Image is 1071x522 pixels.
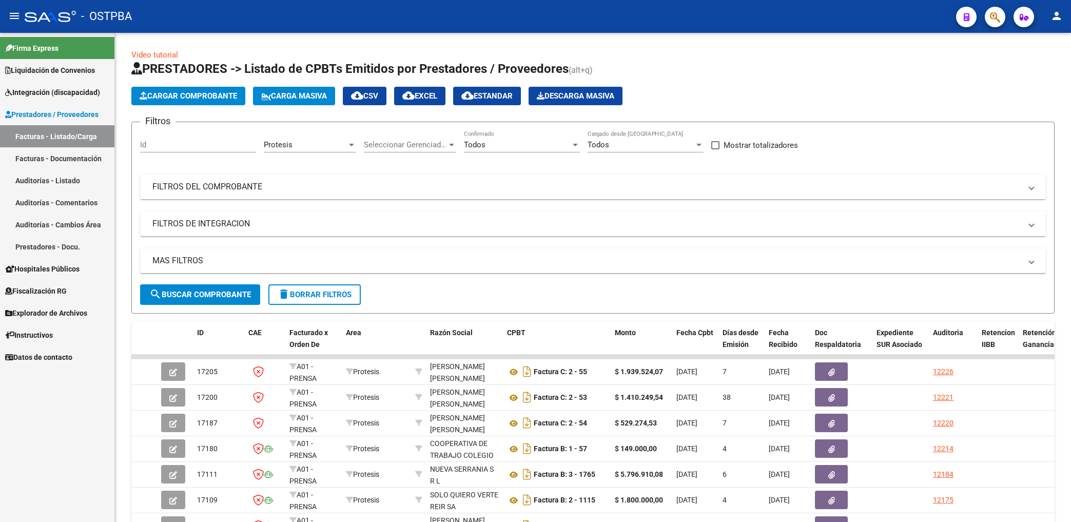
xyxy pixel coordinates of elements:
[615,328,636,337] span: Monto
[615,470,663,478] strong: $ 5.796.910,08
[346,470,379,478] span: Protesis
[197,444,218,453] span: 17180
[464,140,485,149] span: Todos
[346,419,379,427] span: Protesis
[723,368,727,376] span: 7
[615,368,663,376] strong: $ 1.939.524,07
[723,419,727,427] span: 7
[426,322,503,367] datatable-header-cell: Razón Social
[769,470,790,478] span: [DATE]
[285,322,342,367] datatable-header-cell: Facturado x Orden De
[140,91,237,101] span: Cargar Comprobante
[140,114,176,128] h3: Filtros
[152,218,1021,229] mat-panel-title: FILTROS DE INTEGRACION
[507,328,525,337] span: CPBT
[723,393,731,401] span: 38
[520,363,534,380] i: Descargar documento
[534,471,595,479] strong: Factura B: 3 - 1765
[140,248,1046,273] mat-expansion-panel-header: MAS FILTROS
[8,10,21,22] mat-icon: menu
[197,393,218,401] span: 17200
[5,87,100,98] span: Integración (discapacidad)
[346,368,379,376] span: Protesis
[461,89,474,102] mat-icon: cloud_download
[520,466,534,482] i: Descargar documento
[933,494,953,506] div: 12175
[289,388,317,408] span: A01 - PRENSA
[346,328,361,337] span: Area
[351,89,363,102] mat-icon: cloud_download
[430,361,499,382] div: 27938579860
[152,181,1021,192] mat-panel-title: FILTROS DEL COMPROBANTE
[615,444,657,453] strong: $ 149.000,00
[765,322,811,367] datatable-header-cell: Fecha Recibido
[676,393,697,401] span: [DATE]
[131,50,178,60] a: Video tutorial
[615,419,657,427] strong: $ 529.274,53
[534,445,587,453] strong: Factura B: 1 - 57
[588,140,609,149] span: Todos
[929,322,978,367] datatable-header-cell: Auditoria
[289,439,317,459] span: A01 - PRENSA
[253,87,335,105] button: Carga Masiva
[520,389,534,405] i: Descargar documento
[1023,328,1058,349] span: Retención Ganancias
[529,87,622,105] button: Descarga Masiva
[537,91,614,101] span: Descarga Masiva
[5,65,95,76] span: Liquidación de Convenios
[197,496,218,504] span: 17109
[769,496,790,504] span: [DATE]
[933,443,953,455] div: 12214
[342,322,411,367] datatable-header-cell: Area
[872,322,929,367] datatable-header-cell: Expediente SUR Asociado
[569,65,593,75] span: (alt+q)
[149,290,251,299] span: Buscar Comprobante
[261,91,327,101] span: Carga Masiva
[430,489,499,513] div: SOLO QUIERO VERTE REIR SA
[877,328,922,349] span: Expediente SUR Asociado
[615,496,663,504] strong: $ 1.800.000,00
[503,322,611,367] datatable-header-cell: CPBT
[676,470,697,478] span: [DATE]
[351,91,378,101] span: CSV
[264,140,293,149] span: Protesis
[430,489,499,511] div: 30714748072
[615,393,663,401] strong: $ 1.410.249,54
[152,255,1021,266] mat-panel-title: MAS FILTROS
[723,444,727,453] span: 4
[676,419,697,427] span: [DATE]
[676,328,713,337] span: Fecha Cpbt
[1050,10,1063,22] mat-icon: person
[430,412,499,436] div: [PERSON_NAME] [PERSON_NAME]
[5,330,53,341] span: Instructivos
[5,285,67,297] span: Fiscalización RG
[1036,487,1061,512] iframe: Intercom live chat
[534,496,595,505] strong: Factura B: 2 - 1115
[769,419,790,427] span: [DATE]
[131,62,569,76] span: PRESTADORES -> Listado de CPBTs Emitidos por Prestadores / Proveedores
[268,284,361,305] button: Borrar Filtros
[1019,322,1060,367] datatable-header-cell: Retención Ganancias
[430,386,499,408] div: 27938579860
[982,328,1015,349] span: Retencion IIBB
[933,417,953,429] div: 12220
[723,496,727,504] span: 4
[520,415,534,431] i: Descargar documento
[140,211,1046,236] mat-expansion-panel-header: FILTROS DE INTEGRACION
[289,491,317,511] span: A01 - PRENSA
[611,322,672,367] datatable-header-cell: Monto
[453,87,521,105] button: Estandar
[197,368,218,376] span: 17205
[289,328,328,349] span: Facturado x Orden De
[346,393,379,401] span: Protesis
[140,175,1046,199] mat-expansion-panel-header: FILTROS DEL COMPROBANTE
[933,366,953,378] div: 12226
[430,412,499,434] div: 27938579860
[769,444,790,453] span: [DATE]
[140,284,260,305] button: Buscar Comprobante
[520,492,534,508] i: Descargar documento
[278,288,290,300] mat-icon: delete
[430,463,499,485] div: 30694573173
[289,465,317,485] span: A01 - PRENSA
[430,361,499,384] div: [PERSON_NAME] [PERSON_NAME]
